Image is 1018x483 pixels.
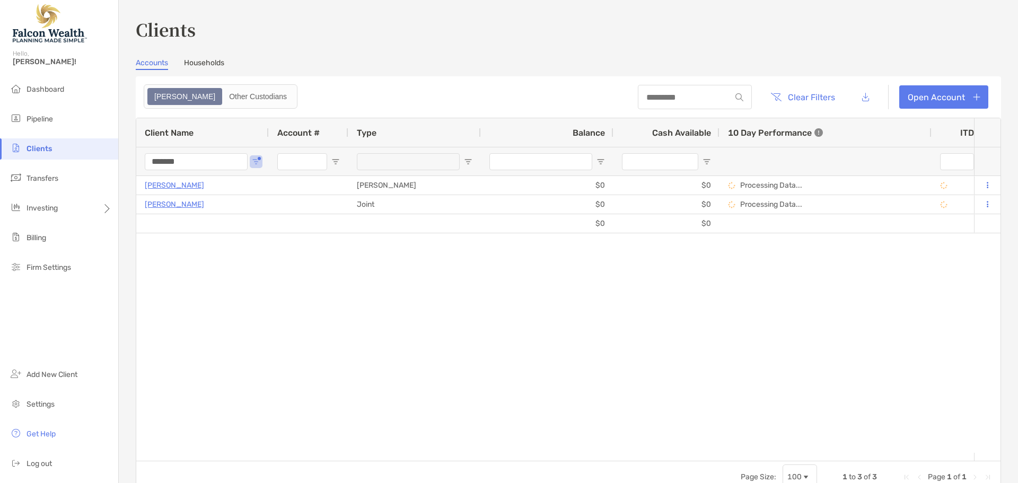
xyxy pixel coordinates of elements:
div: Previous Page [915,473,924,481]
span: of [864,472,871,481]
img: logout icon [10,456,22,469]
div: Zoe [148,89,221,104]
span: Balance [573,128,605,138]
input: Client Name Filter Input [145,153,248,170]
span: Firm Settings [27,263,71,272]
span: 3 [857,472,862,481]
img: get-help icon [10,427,22,440]
div: $0 [613,195,719,214]
button: Open Filter Menu [596,157,605,166]
a: Open Account [899,85,988,109]
span: 1 [962,472,967,481]
a: Households [184,58,224,70]
img: Processing Data icon [940,182,947,189]
button: Clear Filters [762,85,843,109]
span: to [849,472,856,481]
p: Processing Data... [740,200,802,209]
a: [PERSON_NAME] [145,198,204,211]
img: Processing Data icon [728,201,735,208]
div: $0 [481,214,613,233]
span: Investing [27,204,58,213]
span: 1 [947,472,952,481]
div: $0 [613,176,719,195]
span: 3 [872,472,877,481]
span: Log out [27,459,52,468]
div: $0 [613,214,719,233]
div: [PERSON_NAME] [348,176,481,195]
img: Processing Data icon [728,182,735,189]
div: Page Size: [741,472,776,481]
span: Page [928,472,945,481]
span: Add New Client [27,370,77,379]
button: Open Filter Menu [703,157,711,166]
img: dashboard icon [10,82,22,95]
img: investing icon [10,201,22,214]
img: settings icon [10,397,22,410]
div: Next Page [971,473,979,481]
button: Open Filter Menu [464,157,472,166]
a: [PERSON_NAME] [145,179,204,192]
span: Get Help [27,429,56,438]
img: pipeline icon [10,112,22,125]
div: 100 [787,472,802,481]
div: ITD [960,128,987,138]
input: ITD Filter Input [940,153,974,170]
button: Open Filter Menu [331,157,340,166]
p: Processing Data... [740,181,802,190]
img: input icon [735,93,743,101]
span: Type [357,128,376,138]
span: Billing [27,233,46,242]
span: Clients [27,144,52,153]
img: firm-settings icon [10,260,22,273]
span: Account # [277,128,320,138]
input: Balance Filter Input [489,153,592,170]
img: clients icon [10,142,22,154]
div: 10 Day Performance [728,118,823,147]
a: Accounts [136,58,168,70]
button: Open Filter Menu [252,157,260,166]
div: First Page [902,473,911,481]
img: Processing Data icon [940,201,947,208]
img: billing icon [10,231,22,243]
span: 1 [843,472,847,481]
input: Account # Filter Input [277,153,327,170]
div: $0 [481,176,613,195]
div: segmented control [144,84,297,109]
input: Cash Available Filter Input [622,153,698,170]
img: Falcon Wealth Planning Logo [13,4,87,42]
img: add_new_client icon [10,367,22,380]
span: Client Name [145,128,194,138]
span: Cash Available [652,128,711,138]
span: Transfers [27,174,58,183]
span: Pipeline [27,115,53,124]
span: Settings [27,400,55,409]
h3: Clients [136,17,1001,41]
span: [PERSON_NAME]! [13,57,112,66]
span: of [953,472,960,481]
img: transfers icon [10,171,22,184]
div: $0 [481,195,613,214]
div: Joint [348,195,481,214]
div: Last Page [984,473,992,481]
div: Other Custodians [223,89,293,104]
span: Dashboard [27,85,64,94]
